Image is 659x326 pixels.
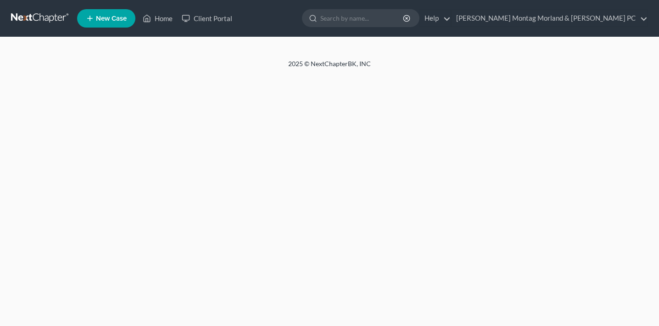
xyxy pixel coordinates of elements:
[96,15,127,22] span: New Case
[177,10,237,27] a: Client Portal
[138,10,177,27] a: Home
[68,59,591,76] div: 2025 © NextChapterBK, INC
[320,10,404,27] input: Search by name...
[452,10,648,27] a: [PERSON_NAME] Montag Morland & [PERSON_NAME] PC
[420,10,451,27] a: Help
